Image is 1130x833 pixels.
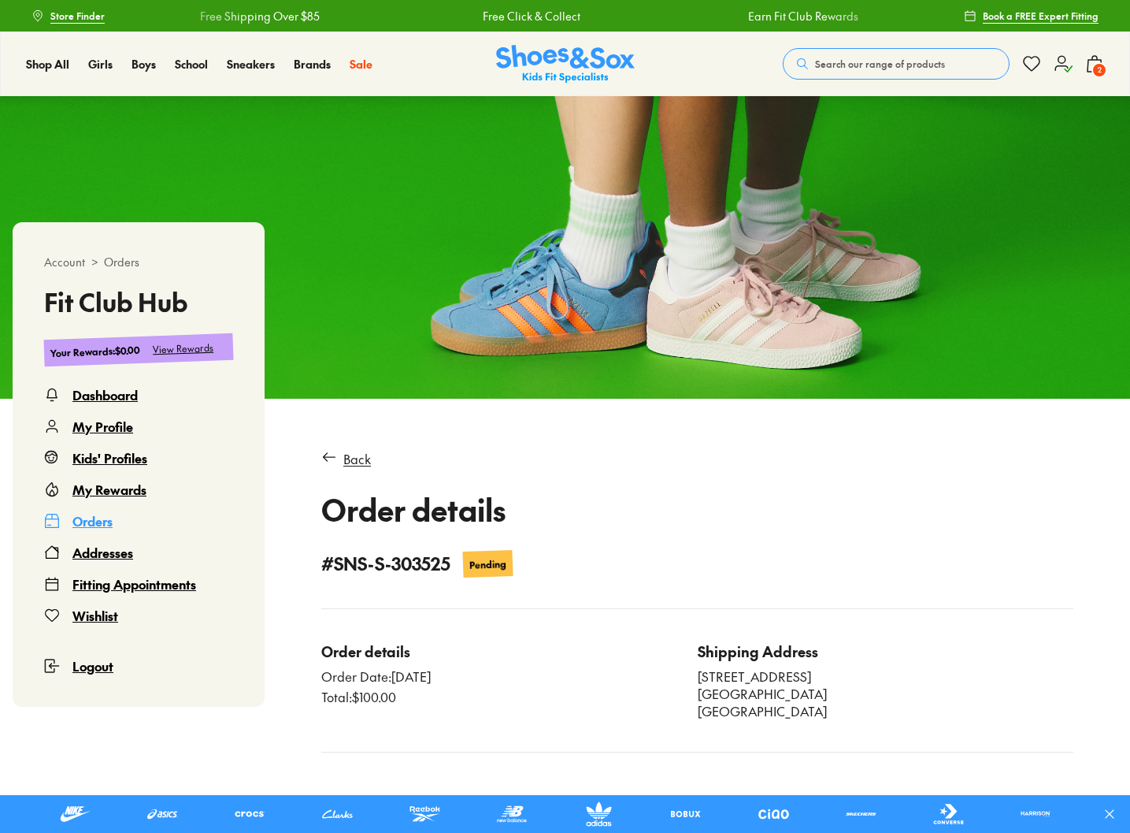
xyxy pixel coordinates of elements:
[698,703,1074,720] div: [GEOGRAPHIC_DATA]
[88,56,113,73] a: Girls
[72,606,118,625] div: Wishlist
[496,45,635,84] img: SNS_Logo_Responsive.svg
[321,668,698,686] div: Order Date: [DATE]
[698,686,1074,703] div: [GEOGRAPHIC_DATA]
[44,289,233,314] h3: Fit Club Hub
[132,56,156,73] a: Boys
[350,56,372,73] a: Sale
[783,48,1010,80] button: Search our range of products
[44,606,233,625] a: Wishlist
[321,689,698,706] div: Total: $100.00
[72,448,147,467] div: Kids' Profiles
[983,9,1099,23] span: Book a FREE Expert Fitting
[72,417,133,436] div: My Profile
[72,511,113,530] div: Orders
[482,8,580,24] a: Free Click & Collect
[91,254,98,270] span: >
[964,2,1099,30] a: Book a FREE Expert Fitting
[50,343,141,360] div: Your Rewards : $0.00
[294,56,331,73] a: Brands
[815,57,945,71] span: Search our range of products
[698,641,1074,662] div: Shipping Address
[496,45,635,84] a: Shoes & Sox
[72,657,113,675] span: Logout
[321,551,450,577] h4: # SNS-S-303525
[199,8,319,24] a: Free Shipping Over $85
[469,556,507,572] div: Pending
[72,575,196,593] div: Fitting Appointments
[44,480,233,499] a: My Rewards
[1085,46,1104,81] button: 2
[1091,62,1107,78] span: 2
[321,487,1073,532] h1: Order details
[72,543,133,562] div: Addresses
[698,668,1074,686] div: [STREET_ADDRESS]
[104,254,139,270] span: Orders
[16,727,79,786] iframe: Gorgias live chat messenger
[44,254,85,270] span: Account
[321,641,698,662] div: Order details
[72,480,146,499] div: My Rewards
[44,543,233,562] a: Addresses
[227,56,275,73] a: Sneakers
[72,385,138,404] div: Dashboard
[153,340,214,357] div: View Rewards
[343,449,371,468] div: Back
[44,638,233,675] button: Logout
[175,56,208,73] a: School
[26,56,69,73] a: Shop All
[44,575,233,593] a: Fitting Appointments
[31,2,105,30] a: Store Finder
[44,448,233,467] a: Kids' Profiles
[50,9,105,23] span: Store Finder
[747,8,858,24] a: Earn Fit Club Rewards
[44,511,233,530] a: Orders
[44,385,233,404] a: Dashboard
[44,417,233,436] a: My Profile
